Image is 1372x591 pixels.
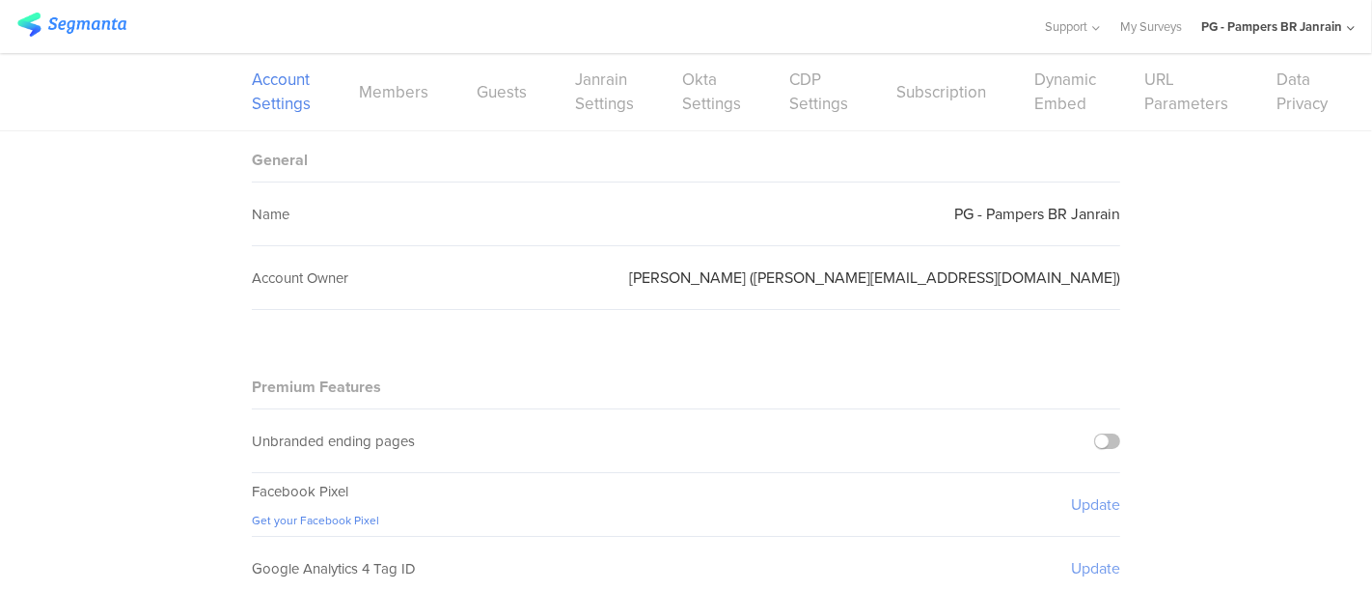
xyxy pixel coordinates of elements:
[1276,68,1328,116] a: Data Privacy
[252,512,379,529] a: Get your Facebook Pixel
[1034,68,1096,116] a: Dynamic Embed
[896,80,986,104] a: Subscription
[1046,17,1088,36] span: Support
[359,80,428,104] a: Members
[682,68,741,116] a: Okta Settings
[252,149,308,171] sg-block-title: General
[1144,68,1228,116] a: URL Parameters
[954,203,1120,225] sg-setting-value: PG - Pampers BR Janrain
[1071,557,1120,579] sg-setting-edit-trigger: Update
[252,431,415,452] div: Unbranded ending pages
[252,481,348,502] span: Facebook Pixel
[1201,17,1342,36] div: PG - Pampers BR Janrain
[789,68,848,116] a: CDP Settings
[252,376,381,398] sg-block-title: Premium Features
[575,68,634,116] a: Janrain Settings
[252,267,348,289] sg-field-title: Account Owner
[629,267,1120,289] sg-setting-value: [PERSON_NAME] ([PERSON_NAME][EMAIL_ADDRESS][DOMAIN_NAME])
[1071,493,1120,516] sg-setting-edit-trigger: Update
[252,558,416,579] span: Google Analytics 4 Tag ID
[477,80,527,104] a: Guests
[17,13,126,37] img: segmanta logo
[252,204,289,225] sg-field-title: Name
